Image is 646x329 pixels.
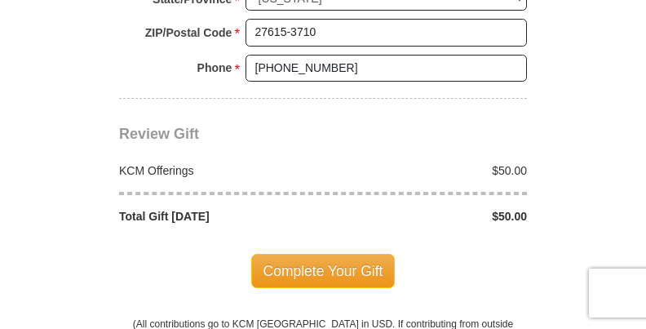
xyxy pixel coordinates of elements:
strong: ZIP/Postal Code [145,21,232,44]
div: Total Gift [DATE] [111,208,324,225]
span: Review Gift [119,126,199,142]
div: KCM Offerings [111,162,324,179]
span: Complete Your Gift [251,254,396,288]
strong: Phone [197,56,232,79]
div: $50.00 [323,162,536,179]
div: $50.00 [323,208,536,225]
